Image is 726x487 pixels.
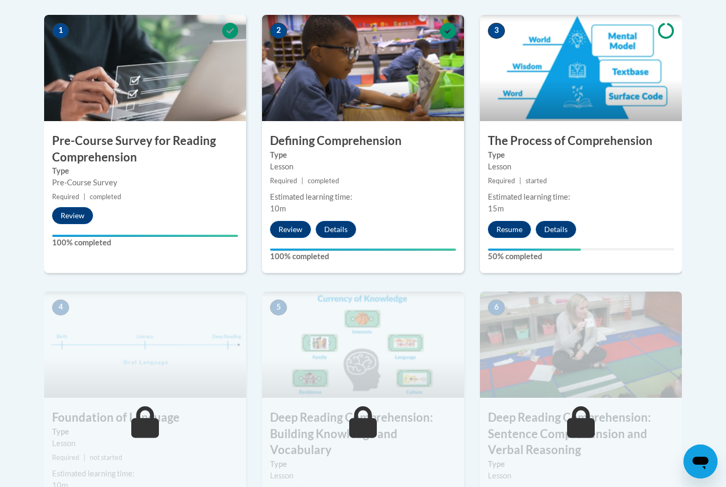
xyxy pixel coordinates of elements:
[270,161,456,173] div: Lesson
[301,177,303,185] span: |
[52,300,69,315] span: 4
[316,221,356,238] button: Details
[488,23,505,39] span: 3
[52,193,79,201] span: Required
[90,193,121,201] span: completed
[488,161,674,173] div: Lesson
[44,409,246,426] h3: Foundation of Language
[270,251,456,262] label: 100% completed
[519,177,521,185] span: |
[488,458,674,470] label: Type
[52,165,238,177] label: Type
[270,204,286,213] span: 10m
[262,15,464,121] img: Course Image
[488,470,674,482] div: Lesson
[83,193,86,201] span: |
[270,23,287,39] span: 2
[44,292,246,398] img: Course Image
[52,454,79,462] span: Required
[270,470,456,482] div: Lesson
[52,426,238,438] label: Type
[270,221,311,238] button: Review
[488,149,674,161] label: Type
[52,235,238,237] div: Your progress
[488,251,674,262] label: 50% completed
[488,249,581,251] div: Your progress
[262,409,464,458] h3: Deep Reading Comprehension: Building Knowledge and Vocabulary
[270,249,456,251] div: Your progress
[270,458,456,470] label: Type
[52,237,238,249] label: 100% completed
[270,177,297,185] span: Required
[480,133,682,149] h3: The Process of Comprehension
[270,149,456,161] label: Type
[52,177,238,189] div: Pre-Course Survey
[52,438,238,449] div: Lesson
[270,300,287,315] span: 5
[270,191,456,203] div: Estimated learning time:
[488,204,504,213] span: 15m
[44,133,246,166] h3: Pre-Course Survey for Reading Comprehension
[52,468,238,480] div: Estimated learning time:
[480,292,682,398] img: Course Image
[262,133,464,149] h3: Defining Comprehension
[308,177,339,185] span: completed
[536,221,576,238] button: Details
[52,23,69,39] span: 1
[488,177,515,185] span: Required
[683,445,717,479] iframe: Button to launch messaging window
[526,177,547,185] span: started
[488,300,505,315] span: 6
[488,191,674,203] div: Estimated learning time:
[488,221,531,238] button: Resume
[262,292,464,398] img: Course Image
[44,15,246,121] img: Course Image
[480,409,682,458] h3: Deep Reading Comprehension: Sentence Comprehension and Verbal Reasoning
[52,207,93,224] button: Review
[480,15,682,121] img: Course Image
[90,454,122,462] span: not started
[83,454,86,462] span: |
